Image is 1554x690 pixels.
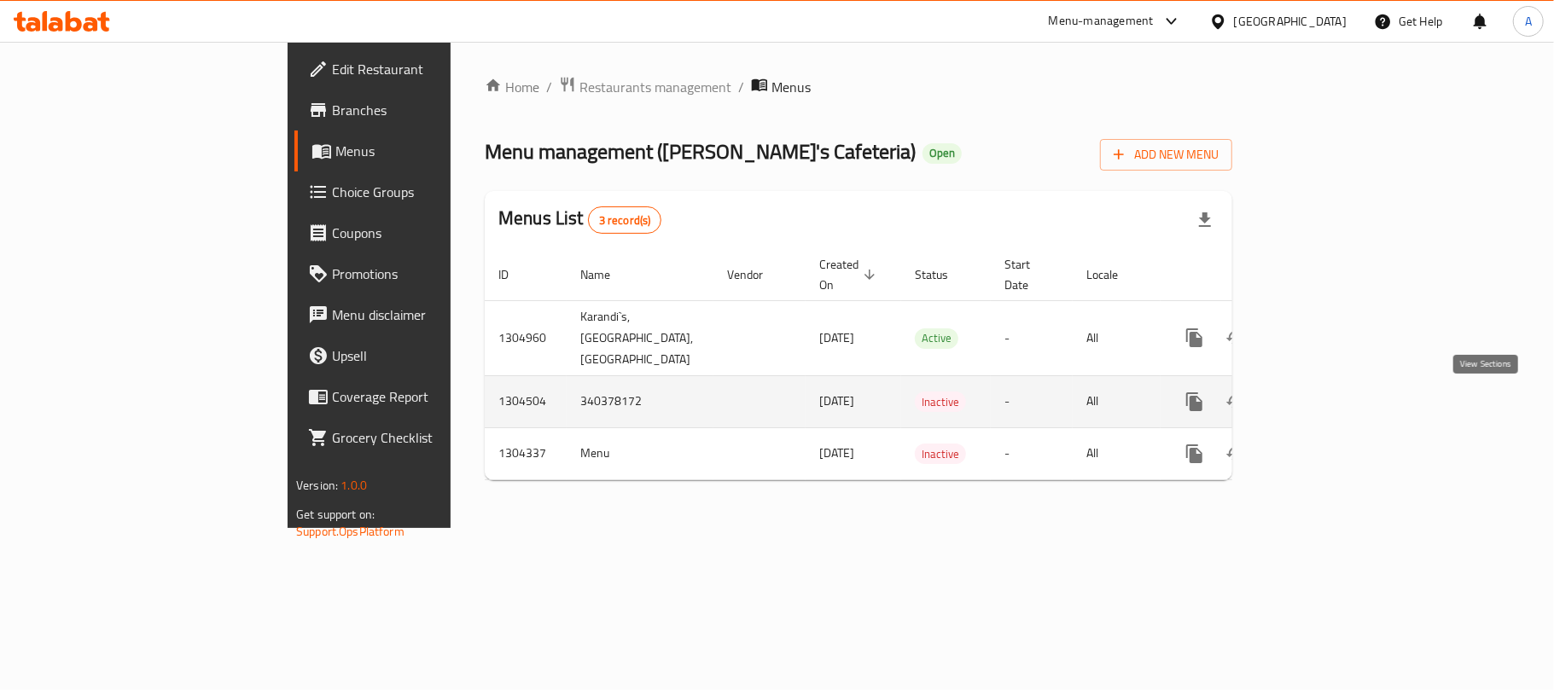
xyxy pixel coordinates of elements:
a: Restaurants management [559,76,731,98]
a: Coverage Report [294,376,547,417]
div: [GEOGRAPHIC_DATA] [1234,12,1347,31]
td: Menu [567,427,713,479]
nav: breadcrumb [485,76,1232,98]
a: Menu disclaimer [294,294,547,335]
li: / [738,77,744,97]
span: Add New Menu [1114,144,1219,165]
td: 340378172 [567,375,713,427]
td: - [991,300,1073,375]
button: Change Status [1215,317,1256,358]
span: Inactive [915,444,966,464]
span: Open [923,146,962,160]
span: Get support on: [296,503,375,525]
li: / [546,77,552,97]
span: Coupons [332,223,533,243]
span: Menu management ( [PERSON_NAME]'s Cafeteria ) [485,132,916,171]
td: - [991,427,1073,479]
span: Edit Restaurant [332,59,533,79]
span: Active [915,328,958,348]
span: Created On [819,254,881,295]
span: Grocery Checklist [332,427,533,448]
span: Restaurants management [579,77,731,97]
span: Menus [335,141,533,161]
div: Total records count [588,206,662,234]
span: Vendor [727,264,785,285]
span: Inactive [915,392,966,412]
a: Upsell [294,335,547,376]
span: Promotions [332,264,533,284]
span: [DATE] [819,442,854,464]
span: Upsell [332,345,533,366]
span: [DATE] [819,390,854,412]
button: more [1174,381,1215,422]
span: Choice Groups [332,182,533,202]
h2: Menus List [498,206,661,234]
td: All [1073,427,1161,479]
div: Active [915,328,958,349]
div: Menu-management [1049,11,1154,32]
a: Grocery Checklist [294,417,547,458]
a: Branches [294,90,547,130]
td: All [1073,375,1161,427]
a: Coupons [294,212,547,253]
a: Promotions [294,253,547,294]
span: Name [580,264,632,285]
span: 1.0.0 [340,474,367,496]
span: Version: [296,474,338,496]
span: Menu disclaimer [332,304,533,325]
th: Actions [1161,249,1352,301]
a: Menus [294,130,547,171]
span: Start Date [1004,254,1052,295]
button: more [1174,317,1215,358]
span: Menus [771,77,811,97]
span: Branches [332,100,533,120]
table: enhanced table [485,249,1352,480]
td: All [1073,300,1161,375]
span: Status [915,264,970,285]
button: Add New Menu [1100,139,1232,171]
a: Choice Groups [294,171,547,212]
div: Export file [1184,200,1225,241]
div: Open [923,143,962,164]
span: ID [498,264,531,285]
span: A [1525,12,1532,31]
a: Support.OpsPlatform [296,520,405,542]
button: more [1174,433,1215,474]
div: Inactive [915,444,966,464]
button: Change Status [1215,433,1256,474]
td: Karandi`s, [GEOGRAPHIC_DATA],[GEOGRAPHIC_DATA] [567,300,713,375]
span: Locale [1086,264,1140,285]
span: 3 record(s) [589,212,661,229]
a: Edit Restaurant [294,49,547,90]
span: [DATE] [819,327,854,349]
td: - [991,375,1073,427]
span: Coverage Report [332,386,533,407]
